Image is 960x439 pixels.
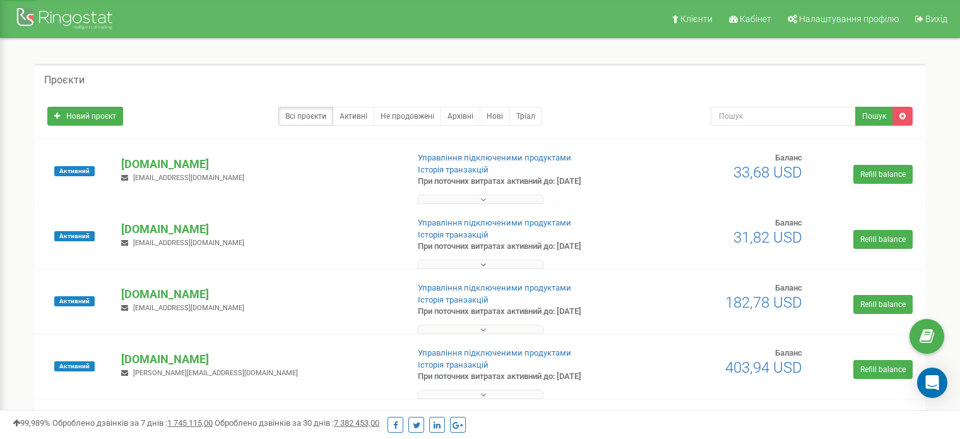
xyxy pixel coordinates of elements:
span: Баланс [775,283,802,292]
p: При поточних витратах активний до: [DATE] [418,176,620,188]
span: Налаштування профілю [799,14,899,24]
a: Refill balance [853,295,913,314]
p: [DOMAIN_NAME] [121,286,397,303]
a: Новий проєкт [47,107,123,126]
u: 7 382 453,00 [334,418,379,428]
span: [EMAIL_ADDRESS][DOMAIN_NAME] [133,174,244,182]
button: Пошук [855,107,893,126]
img: Ringostat Logo [16,5,117,35]
span: Баланс [775,153,802,162]
span: [EMAIL_ADDRESS][DOMAIN_NAME] [133,304,244,312]
span: Баланс [775,348,802,358]
p: [DOMAIN_NAME] [121,156,397,172]
span: Кабінет [740,14,771,24]
p: При поточних витратах активний до: [DATE] [418,371,620,383]
span: Активний [54,166,95,176]
a: Історія транзакцій [418,165,489,174]
a: Refill balance [853,230,913,249]
a: Refill balance [853,165,913,184]
span: Оброблено дзвінків за 30 днів : [215,418,379,428]
a: Архівні [441,107,480,126]
span: Баланс [775,218,802,227]
span: 31,82 USD [733,229,802,246]
a: Нові [480,107,510,126]
a: Тріал [509,107,542,126]
a: Активні [333,107,374,126]
span: 182,78 USD [725,294,802,311]
span: Вихід [925,14,947,24]
input: Пошук [711,107,856,126]
h5: Проєкти [44,75,85,86]
span: 99,989% [13,418,50,428]
span: Активний [54,361,95,371]
span: Клієнти [680,14,713,24]
span: 33,68 USD [733,164,802,181]
p: [DOMAIN_NAME] [121,221,397,238]
a: Refill balance [853,360,913,379]
u: 1 745 115,00 [167,418,213,428]
span: [PERSON_NAME][EMAIL_ADDRESS][DOMAIN_NAME] [133,369,298,377]
p: [DOMAIN_NAME] [121,351,397,368]
p: При поточних витратах активний до: [DATE] [418,241,620,253]
a: Управління підключеними продуктами [418,283,571,292]
a: Управління підключеними продуктами [418,153,571,162]
span: Активний [54,296,95,306]
span: Активний [54,231,95,241]
a: Історія транзакцій [418,230,489,239]
span: [EMAIL_ADDRESS][DOMAIN_NAME] [133,239,244,247]
p: При поточних витратах активний до: [DATE] [418,306,620,318]
a: Управління підключеними продуктами [418,348,571,358]
a: Всі проєкти [278,107,333,126]
span: Оброблено дзвінків за 7 днів : [52,418,213,428]
a: Історія транзакцій [418,360,489,370]
span: 403,94 USD [725,359,802,376]
a: Історія транзакцій [418,295,489,304]
a: Не продовжені [374,107,441,126]
div: Open Intercom Messenger [917,368,947,398]
a: Управління підключеними продуктами [418,218,571,227]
